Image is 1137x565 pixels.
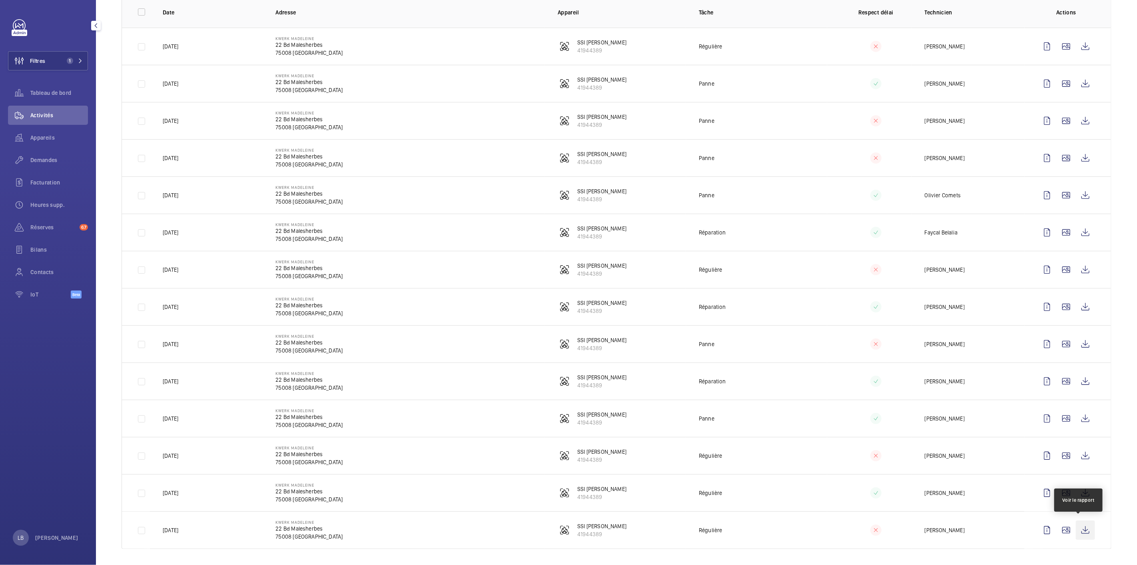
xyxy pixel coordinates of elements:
[925,415,965,423] p: [PERSON_NAME]
[577,195,626,203] p: 41944389
[18,534,24,542] p: LB
[163,80,178,88] p: [DATE]
[560,190,569,200] img: fire_alarm.svg
[275,73,343,78] p: Kwerk Madeleine
[275,309,343,317] p: 75008 [GEOGRAPHIC_DATA]
[925,8,1025,16] p: Technicien
[577,456,626,464] p: 41944389
[163,154,178,162] p: [DATE]
[275,408,343,413] p: Kwerk Madeleine
[30,246,88,254] span: Bilans
[699,489,722,497] p: Régulière
[30,178,88,186] span: Facturation
[30,268,88,276] span: Contacts
[577,448,626,456] p: SSI [PERSON_NAME]
[699,452,722,460] p: Régulière
[275,148,343,152] p: Kwerk Madeleine
[35,534,78,542] p: [PERSON_NAME]
[275,301,343,309] p: 22 Bd Malesherbes
[925,303,965,311] p: [PERSON_NAME]
[275,347,343,355] p: 75008 [GEOGRAPHIC_DATA]
[30,134,88,142] span: Appareils
[840,8,912,16] p: Respect délai
[67,58,73,64] span: 1
[8,51,88,70] button: Filtres1
[925,154,965,162] p: [PERSON_NAME]
[275,339,343,347] p: 22 Bd Malesherbes
[275,78,343,86] p: 22 Bd Malesherbes
[30,57,45,65] span: Filtres
[925,526,965,534] p: [PERSON_NAME]
[577,344,626,352] p: 41944389
[275,152,343,160] p: 22 Bd Malesherbes
[699,8,827,16] p: Tâche
[925,117,965,125] p: [PERSON_NAME]
[275,458,343,466] p: 75008 [GEOGRAPHIC_DATA]
[275,371,343,376] p: Kwerk Madeleine
[699,42,722,50] p: Régulière
[577,307,626,315] p: 41944389
[275,533,343,541] p: 75008 [GEOGRAPHIC_DATA]
[275,160,343,168] p: 75008 [GEOGRAPHIC_DATA]
[577,38,626,46] p: SSI [PERSON_NAME]
[699,377,726,385] p: Réparation
[30,291,71,299] span: IoT
[577,373,626,381] p: SSI [PERSON_NAME]
[925,266,965,274] p: [PERSON_NAME]
[275,297,343,301] p: Kwerk Madeleine
[275,445,343,450] p: Kwerk Madeleine
[1037,8,1095,16] p: Actions
[275,190,343,198] p: 22 Bd Malesherbes
[30,201,88,209] span: Heures supp.
[275,264,343,272] p: 22 Bd Malesherbes
[275,115,343,123] p: 22 Bd Malesherbes
[560,377,569,386] img: fire_alarm.svg
[560,116,569,126] img: fire_alarm.svg
[163,452,178,460] p: [DATE]
[699,191,714,199] p: Panne
[275,222,343,227] p: Kwerk Madeleine
[699,526,722,534] p: Régulière
[560,339,569,349] img: fire_alarm.svg
[275,41,343,49] p: 22 Bd Malesherbes
[275,235,343,243] p: 75008 [GEOGRAPHIC_DATA]
[577,224,626,232] p: SSI [PERSON_NAME]
[925,489,965,497] p: [PERSON_NAME]
[560,79,569,88] img: fire_alarm.svg
[275,525,343,533] p: 22 Bd Malesherbes
[560,153,569,163] img: fire_alarm.svg
[275,86,343,94] p: 75008 [GEOGRAPHIC_DATA]
[925,340,965,348] p: [PERSON_NAME]
[560,414,569,423] img: fire_alarm.svg
[275,110,343,115] p: Kwerk Madeleine
[560,42,569,51] img: fire_alarm.svg
[560,265,569,274] img: fire_alarm.svg
[577,522,626,530] p: SSI [PERSON_NAME]
[699,154,714,162] p: Panne
[577,381,626,389] p: 41944389
[925,377,965,385] p: [PERSON_NAME]
[560,302,569,312] img: fire_alarm.svg
[577,419,626,427] p: 41944389
[1062,497,1095,504] div: Voir le rapport
[275,272,343,280] p: 75008 [GEOGRAPHIC_DATA]
[577,262,626,270] p: SSI [PERSON_NAME]
[560,488,569,498] img: fire_alarm.svg
[163,42,178,50] p: [DATE]
[30,111,88,119] span: Activités
[558,8,686,16] p: Appareil
[699,303,726,311] p: Réparation
[699,415,714,423] p: Panne
[275,520,343,525] p: Kwerk Madeleine
[30,156,88,164] span: Demandes
[275,36,343,41] p: Kwerk Madeleine
[699,266,722,274] p: Régulière
[577,485,626,493] p: SSI [PERSON_NAME]
[275,49,343,57] p: 75008 [GEOGRAPHIC_DATA]
[275,487,343,495] p: 22 Bd Malesherbes
[71,291,82,299] span: Beta
[80,224,88,230] span: 67
[577,411,626,419] p: SSI [PERSON_NAME]
[275,259,343,264] p: Kwerk Madeleine
[275,495,343,503] p: 75008 [GEOGRAPHIC_DATA]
